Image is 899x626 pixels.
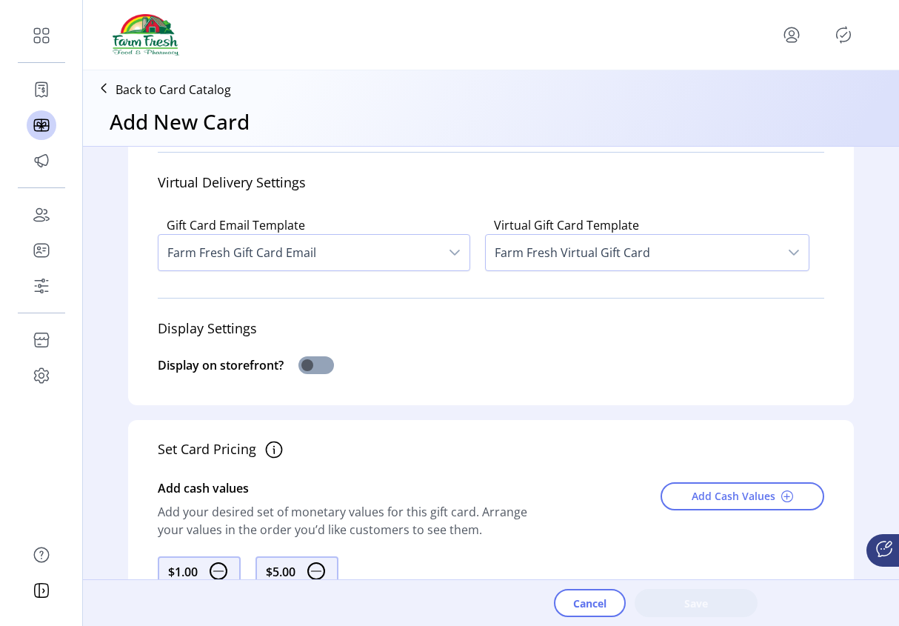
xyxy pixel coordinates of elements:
button: Publisher Panel [832,23,855,47]
span: Farm Fresh Virtual Gift Card [486,235,779,270]
div: dropdown trigger [779,235,809,270]
h3: Add New Card [110,106,250,137]
img: subtract.svg [210,562,227,580]
button: Add Cash Values [661,482,824,510]
p: Back to Card Catalog [116,81,231,99]
div: $1.00 [168,563,198,581]
div: Display on storefront? [158,356,284,379]
div: Virtual Delivery Settings [158,164,824,202]
span: Add Cash Values [692,488,775,504]
img: logo [113,14,179,56]
label: Virtual Gift Card Template [494,217,639,233]
button: menu [780,23,803,47]
div: dropdown trigger [440,235,469,270]
div: Add your desired set of monetary values for this gift card. Arrange your values in the order you’... [158,503,538,539]
span: Cancel [573,596,606,611]
div: Add cash values [158,473,538,503]
div: $5.00 [266,563,295,581]
div: Set Card Pricing [158,439,256,459]
label: Gift Card Email Template [167,217,305,233]
div: Display Settings [158,310,824,347]
button: Cancel [554,589,626,617]
span: Farm Fresh Gift Card Email [158,235,440,270]
img: subtract.svg [307,562,325,580]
